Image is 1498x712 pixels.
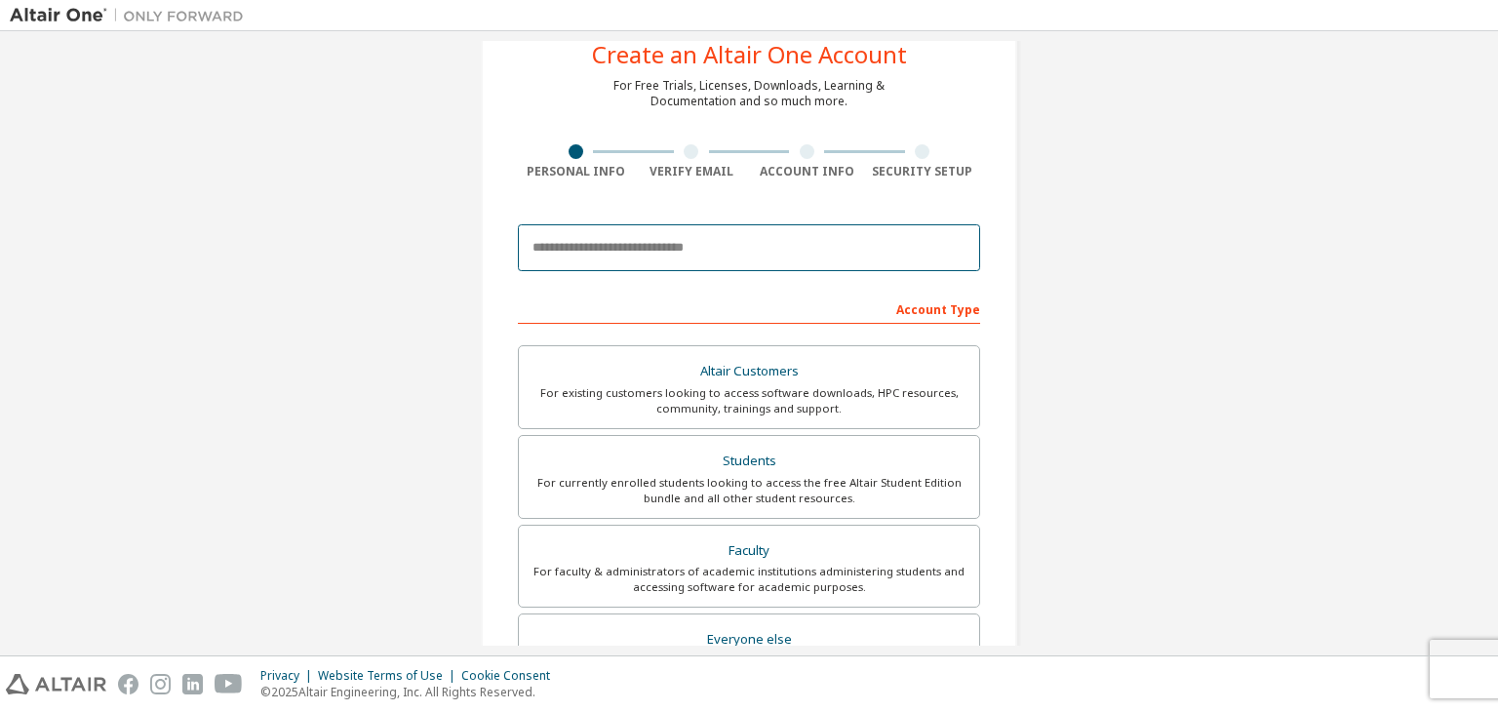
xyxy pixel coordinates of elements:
div: Altair Customers [531,358,967,385]
div: Create an Altair One Account [592,43,907,66]
div: For existing customers looking to access software downloads, HPC resources, community, trainings ... [531,385,967,416]
img: instagram.svg [150,674,171,694]
img: Altair One [10,6,254,25]
div: Security Setup [865,164,981,179]
div: Cookie Consent [461,668,562,684]
img: facebook.svg [118,674,138,694]
div: For faculty & administrators of academic institutions administering students and accessing softwa... [531,564,967,595]
div: For currently enrolled students looking to access the free Altair Student Edition bundle and all ... [531,475,967,506]
img: altair_logo.svg [6,674,106,694]
div: Everyone else [531,626,967,653]
div: For Free Trials, Licenses, Downloads, Learning & Documentation and so much more. [613,78,885,109]
div: Personal Info [518,164,634,179]
img: youtube.svg [215,674,243,694]
img: linkedin.svg [182,674,203,694]
div: Privacy [260,668,318,684]
div: Account Info [749,164,865,179]
div: Account Type [518,293,980,324]
p: © 2025 Altair Engineering, Inc. All Rights Reserved. [260,684,562,700]
div: Website Terms of Use [318,668,461,684]
div: Students [531,448,967,475]
div: Verify Email [634,164,750,179]
div: Faculty [531,537,967,565]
